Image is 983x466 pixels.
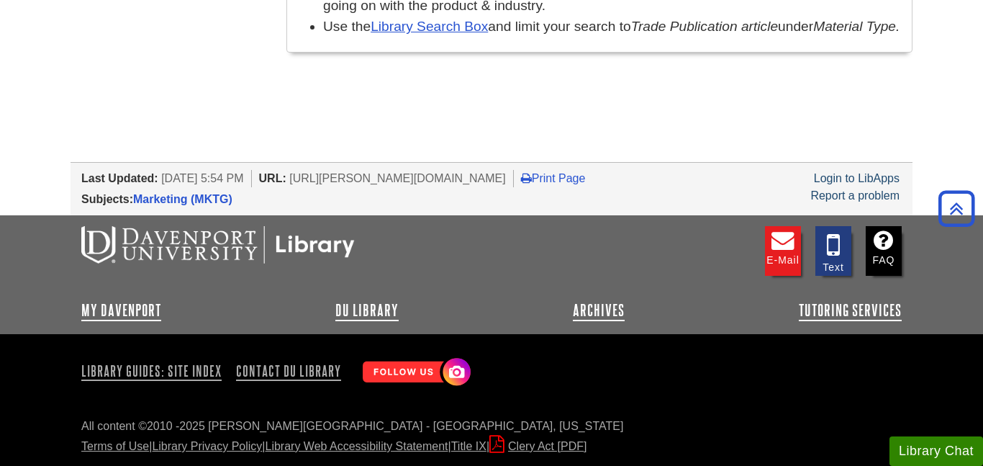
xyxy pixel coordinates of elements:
em: Trade Publication article [631,19,778,34]
a: Text [815,226,851,276]
i: Print Page [521,172,532,184]
a: Library Web Accessibility Statement [266,440,448,452]
a: Library Privacy Policy [152,440,262,452]
a: Contact DU Library [230,359,347,383]
a: Archives [573,302,625,319]
a: Print Page [521,172,586,184]
a: Terms of Use [81,440,149,452]
span: [DATE] 5:54 PM [161,172,243,184]
a: FAQ [866,226,902,276]
a: Report a problem [810,189,900,202]
a: Title IX [451,440,486,452]
img: DU Libraries [81,226,355,264]
a: Marketing (MKTG) [133,193,232,205]
span: URL: [259,172,286,184]
em: Material Type. [813,19,900,34]
span: Last Updated: [81,172,158,184]
a: Library Guides: Site Index [81,359,227,383]
a: E-mail [765,226,801,276]
a: DU Library [335,302,399,319]
a: Back to Top [933,199,979,218]
a: Tutoring Services [799,302,902,319]
a: My Davenport [81,302,161,319]
img: Follow Us! Instagram [355,352,474,393]
span: Subjects: [81,193,133,205]
li: Use the and limit your search to under [323,17,905,37]
div: All content ©2010 - 2025 [PERSON_NAME][GEOGRAPHIC_DATA] - [GEOGRAPHIC_DATA], [US_STATE] | | | | [81,418,902,455]
a: Library Search Box [371,19,488,34]
span: [URL][PERSON_NAME][DOMAIN_NAME] [289,172,506,184]
button: Library Chat [889,436,983,466]
a: Clery Act [489,440,586,452]
a: Login to LibApps [814,172,900,184]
